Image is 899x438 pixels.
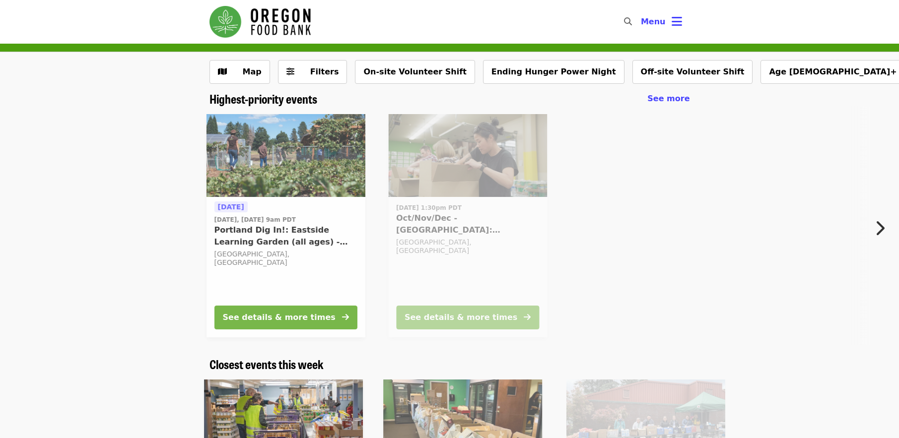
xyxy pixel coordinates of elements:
[388,114,547,197] img: Oct/Nov/Dec - Portland: Repack/Sort (age 8+) organized by Oregon Food Bank
[388,114,547,337] a: See details for "Oct/Nov/Dec - Portland: Repack/Sort (age 8+)"
[214,250,357,267] div: [GEOGRAPHIC_DATA], [GEOGRAPHIC_DATA]
[222,312,335,323] div: See details & more times
[209,6,311,38] img: Oregon Food Bank - Home
[202,92,698,106] div: Highest-priority events
[638,10,646,34] input: Search
[209,355,324,373] span: Closest events this week
[214,215,295,224] time: [DATE], [DATE] 9am PDT
[875,219,885,238] i: chevron-right icon
[206,114,365,197] img: Portland Dig In!: Eastside Learning Garden (all ages) - Aug/Sept/Oct organized by Oregon Food Bank
[209,60,270,84] button: Show map view
[209,90,317,107] span: Highest-priority events
[209,357,324,372] a: Closest events this week
[310,67,339,76] span: Filters
[624,17,632,26] i: search icon
[214,224,357,248] span: Portland Dig In!: Eastside Learning Garden (all ages) - Aug/Sept/Oct
[672,14,682,29] i: bars icon
[524,313,531,322] i: arrow-right icon
[342,313,348,322] i: arrow-right icon
[396,212,539,236] span: Oct/Nov/Dec - [GEOGRAPHIC_DATA]: Repack/Sort (age [DEMOGRAPHIC_DATA]+)
[396,203,462,212] time: [DATE] 1:30pm PDT
[396,306,539,329] button: See details & more times
[217,203,244,211] span: [DATE]
[641,17,666,26] span: Menu
[647,94,690,103] span: See more
[632,60,753,84] button: Off-site Volunteer Shift
[633,10,690,34] button: Toggle account menu
[405,312,517,323] div: See details & more times
[396,238,539,255] div: [GEOGRAPHIC_DATA], [GEOGRAPHIC_DATA]
[278,60,347,84] button: Filters (0 selected)
[206,114,365,337] a: See details for "Portland Dig In!: Eastside Learning Garden (all ages) - Aug/Sept/Oct"
[355,60,475,84] button: On-site Volunteer Shift
[483,60,624,84] button: Ending Hunger Power Night
[286,67,294,76] i: sliders-h icon
[218,67,227,76] i: map icon
[866,214,899,242] button: Next item
[647,93,690,105] a: See more
[243,67,262,76] span: Map
[214,306,357,329] button: See details & more times
[209,92,317,106] a: Highest-priority events
[202,357,698,372] div: Closest events this week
